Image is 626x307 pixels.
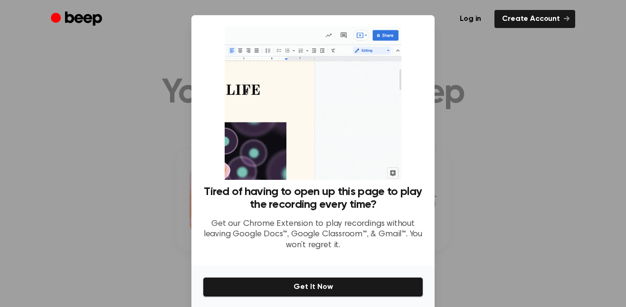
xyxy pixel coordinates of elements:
[203,186,423,211] h3: Tired of having to open up this page to play the recording every time?
[225,27,401,180] img: Beep extension in action
[203,219,423,251] p: Get our Chrome Extension to play recordings without leaving Google Docs™, Google Classroom™, & Gm...
[452,10,489,28] a: Log in
[51,10,104,28] a: Beep
[494,10,575,28] a: Create Account
[203,277,423,297] button: Get It Now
